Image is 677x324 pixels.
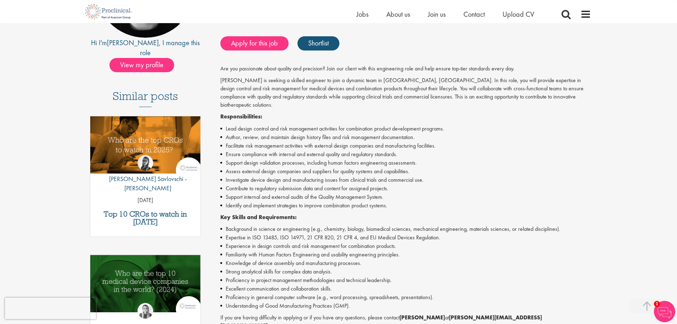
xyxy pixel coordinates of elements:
[138,303,153,319] img: Hannah Burke
[220,113,262,120] strong: Responsibilities:
[90,255,201,312] img: Top 10 Medical Device Companies 2024
[399,314,445,321] strong: [PERSON_NAME]
[297,36,339,51] a: Shortlist
[107,38,159,47] a: [PERSON_NAME]
[220,150,591,159] li: Ensure compliance with internal and external quality and regulatory standards.
[386,10,410,19] a: About us
[138,155,153,171] img: Theodora Savlovschi - Wicks
[109,59,181,69] a: View my profile
[220,142,591,150] li: Facilitate risk management activities with external design companies and manufacturing facilities.
[220,276,591,285] li: Proficiency in project management methodologies and technical leadership.
[220,213,297,221] strong: Key Skills and Requirements:
[428,10,446,19] a: Join us
[654,301,660,307] span: 1
[503,10,534,19] a: Upload CV
[220,167,591,176] li: Assess external design companies and suppliers for quality systems and capabilities.
[90,155,201,196] a: Theodora Savlovschi - Wicks [PERSON_NAME] Savlovschi - [PERSON_NAME]
[220,267,591,276] li: Strong analytical skills for complex data analysis.
[220,302,591,310] li: Understanding of Good Manufacturing Practices (GMP).
[220,124,591,133] li: Lead design control and risk management activities for combination product development programs.
[463,10,485,19] a: Contact
[90,116,201,174] img: Top 10 CROs 2025 | Proclinical
[220,201,591,210] li: Identify and implement strategies to improve combination product systems.
[220,225,591,233] li: Background in science or engineering (e.g., chemistry, biology, biomedical sciences, mechanical e...
[90,196,201,205] p: [DATE]
[90,116,201,179] a: Link to a post
[220,36,289,51] a: Apply for this job
[90,174,201,192] p: [PERSON_NAME] Savlovschi - [PERSON_NAME]
[220,259,591,267] li: Knowledge of device assembly and manufacturing processes.
[5,298,96,319] iframe: reCAPTCHA
[220,159,591,167] li: Support design validation processes, including human factors engineering assessments.
[220,65,591,73] p: Are you passionate about quality and precision? Join our client with this engineering role and he...
[220,242,591,250] li: Experience in design controls and risk management for combination products.
[220,233,591,242] li: Expertise in ISO 13485, ISO 14971, 21 CFR 820, 21 CFR 4, and EU Medical Devices Regulation.
[220,293,591,302] li: Proficiency in general computer software (e.g., word processing, spreadsheets, presentations).
[113,90,178,107] h3: Similar posts
[220,184,591,193] li: Contribute to regulatory submission data and content for assigned projects.
[220,193,591,201] li: Support internal and external audits of the Quality Management System.
[90,255,201,318] a: Link to a post
[220,250,591,259] li: Familiarity with Human Factors Engineering and usability engineering principles.
[220,285,591,293] li: Excellent communication and collaboration skills.
[86,38,205,58] div: Hi I'm , I manage this role
[220,133,591,142] li: Author, review, and maintain design history files and risk management documentation.
[220,176,591,184] li: Investigate device design and manufacturing issues from clinical trials and commercial use.
[94,210,197,226] a: Top 10 CROs to watch in [DATE]
[109,58,174,72] span: View my profile
[654,301,675,322] img: Chatbot
[220,76,591,109] p: [PERSON_NAME] is seeking a skilled engineer to join a dynamic team in [GEOGRAPHIC_DATA], [GEOGRAP...
[356,10,369,19] a: Jobs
